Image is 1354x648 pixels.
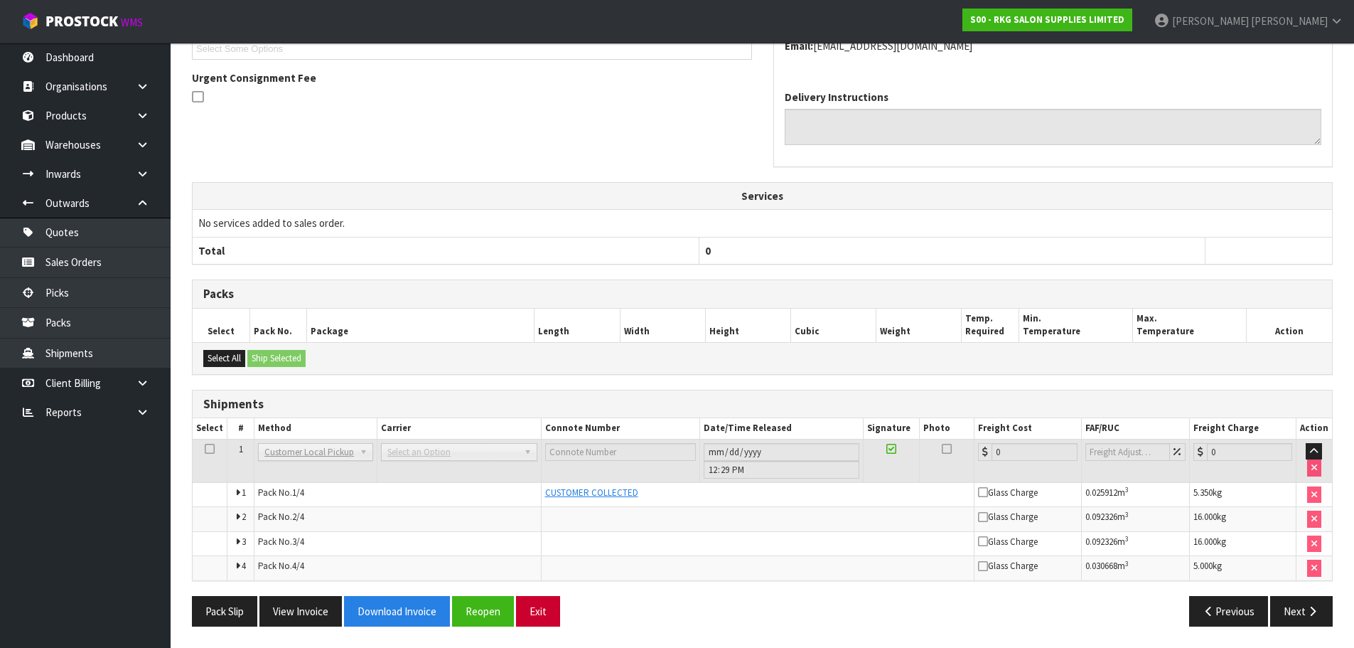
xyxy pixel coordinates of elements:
[1193,560,1213,572] span: 5.000
[1125,510,1129,519] sup: 3
[306,309,534,342] th: Package
[534,309,620,342] th: Length
[242,536,246,548] span: 3
[978,560,1038,572] span: Glass Charge
[785,90,888,105] label: Delivery Instructions
[545,487,638,499] span: CUSTOMER COLLECTED
[1085,443,1170,461] input: Freight Adjustment
[1189,596,1269,627] button: Previous
[193,418,227,439] th: Select
[227,418,254,439] th: #
[203,287,1321,301] h3: Packs
[1189,418,1296,439] th: Freight Charge
[791,309,876,342] th: Cubic
[700,418,864,439] th: Date/Time Released
[785,39,813,53] strong: email
[1172,14,1249,28] span: [PERSON_NAME]
[974,418,1081,439] th: Freight Cost
[193,210,1332,237] td: No services added to sales order.
[387,444,517,461] span: Select an Option
[545,443,697,461] input: Connote Number
[1081,482,1189,507] td: m
[1189,531,1296,556] td: kg
[249,309,306,342] th: Pack No.
[1085,487,1117,499] span: 0.025912
[254,556,541,580] td: Pack No.
[1247,309,1332,342] th: Action
[541,418,700,439] th: Connote Number
[242,560,246,572] span: 4
[920,418,974,439] th: Photo
[1085,511,1117,523] span: 0.092326
[876,309,962,342] th: Weight
[1081,531,1189,556] td: m
[1081,507,1189,532] td: m
[978,511,1038,523] span: Glass Charge
[1085,536,1117,548] span: 0.092326
[292,560,304,572] span: 4/4
[1132,309,1246,342] th: Max. Temperature
[1019,309,1132,342] th: Min. Temperature
[1189,507,1296,532] td: kg
[1125,485,1129,494] sup: 3
[121,16,143,29] small: WMS
[192,70,316,85] label: Urgent Consignment Fee
[962,309,1019,342] th: Temp. Required
[254,507,541,532] td: Pack No.
[193,183,1332,210] th: Services
[203,398,1321,411] h3: Shipments
[292,536,304,548] span: 3/4
[705,244,711,257] span: 0
[264,444,354,461] span: Customer Local Pickup
[978,536,1038,548] span: Glass Charge
[45,12,118,31] span: ProStock
[1207,443,1292,461] input: Freight Charge
[863,418,919,439] th: Signature
[1189,482,1296,507] td: kg
[970,14,1124,26] strong: S00 - RKG SALON SUPPLIES LIMITED
[377,418,541,439] th: Carrier
[254,531,541,556] td: Pack No.
[1085,560,1117,572] span: 0.030668
[21,12,39,30] img: cube-alt.png
[192,596,257,627] button: Pack Slip
[247,350,306,367] button: Ship Selected
[1270,596,1333,627] button: Next
[1193,511,1217,523] span: 16.000
[516,596,560,627] button: Exit
[1296,418,1332,439] th: Action
[292,511,304,523] span: 2/4
[992,443,1077,461] input: Freight Cost
[193,309,249,342] th: Select
[452,596,514,627] button: Reopen
[1081,418,1189,439] th: FAF/RUC
[978,487,1038,499] span: Glass Charge
[254,482,541,507] td: Pack No.
[193,237,699,264] th: Total
[1189,556,1296,580] td: kg
[292,487,304,499] span: 1/4
[259,596,342,627] button: View Invoice
[242,511,246,523] span: 2
[344,596,450,627] button: Download Invoice
[239,443,243,455] span: 1
[1193,487,1213,499] span: 5.350
[242,487,246,499] span: 1
[203,350,245,367] button: Select All
[705,309,790,342] th: Height
[1125,534,1129,543] sup: 3
[620,309,705,342] th: Width
[1251,14,1328,28] span: [PERSON_NAME]
[1081,556,1189,580] td: m
[1125,559,1129,568] sup: 3
[1193,536,1217,548] span: 16.000
[962,9,1132,31] a: S00 - RKG SALON SUPPLIES LIMITED
[254,418,377,439] th: Method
